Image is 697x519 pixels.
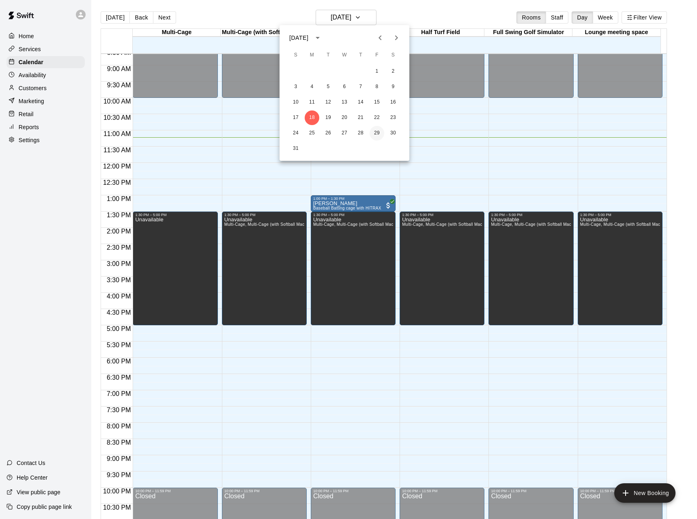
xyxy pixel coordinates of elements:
[386,80,400,94] button: 9
[337,110,352,125] button: 20
[288,95,303,110] button: 10
[337,126,352,141] button: 27
[388,30,404,46] button: Next month
[370,47,384,63] span: Friday
[353,47,368,63] span: Thursday
[353,110,368,125] button: 21
[353,126,368,141] button: 28
[288,141,303,156] button: 31
[305,95,319,110] button: 11
[321,126,336,141] button: 26
[370,95,384,110] button: 15
[321,95,336,110] button: 12
[337,95,352,110] button: 13
[305,47,319,63] span: Monday
[386,126,400,141] button: 30
[321,80,336,94] button: 5
[370,126,384,141] button: 29
[372,30,388,46] button: Previous month
[370,80,384,94] button: 8
[288,110,303,125] button: 17
[311,31,325,45] button: calendar view is open, switch to year view
[321,110,336,125] button: 19
[305,80,319,94] button: 4
[305,110,319,125] button: 18
[370,64,384,79] button: 1
[386,110,400,125] button: 23
[321,47,336,63] span: Tuesday
[288,126,303,141] button: 24
[288,80,303,94] button: 3
[386,47,400,63] span: Saturday
[386,64,400,79] button: 2
[305,126,319,141] button: 25
[337,80,352,94] button: 6
[337,47,352,63] span: Wednesday
[386,95,400,110] button: 16
[353,80,368,94] button: 7
[289,34,308,42] div: [DATE]
[288,47,303,63] span: Sunday
[353,95,368,110] button: 14
[370,110,384,125] button: 22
